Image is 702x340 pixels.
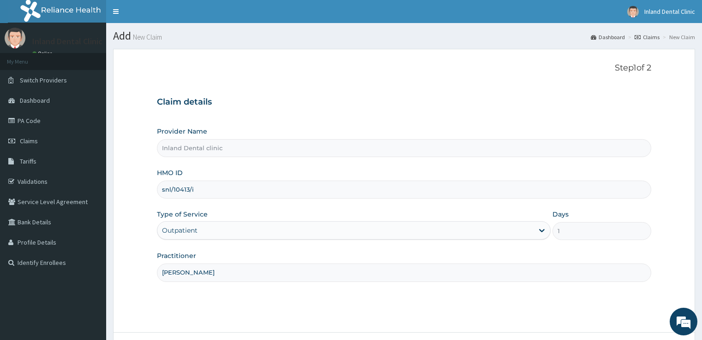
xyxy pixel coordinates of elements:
[157,264,651,281] input: Enter Name
[157,168,183,177] label: HMO ID
[644,7,695,16] span: Inland Dental Clinic
[20,96,50,105] span: Dashboard
[113,30,695,42] h1: Add
[20,157,36,165] span: Tariffs
[157,251,196,260] label: Practitioner
[157,181,651,199] input: Enter HMO ID
[131,34,162,41] small: New Claim
[20,137,38,145] span: Claims
[157,127,207,136] label: Provider Name
[32,50,54,57] a: Online
[20,76,67,84] span: Switch Providers
[157,63,651,73] p: Step 1 of 2
[591,33,625,41] a: Dashboard
[627,6,639,18] img: User Image
[552,210,569,219] label: Days
[635,33,660,41] a: Claims
[157,97,651,107] h3: Claim details
[5,28,25,48] img: User Image
[157,210,208,219] label: Type of Service
[162,226,198,235] div: Outpatient
[32,37,102,46] p: Inland Dental Clinic
[660,33,695,41] li: New Claim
